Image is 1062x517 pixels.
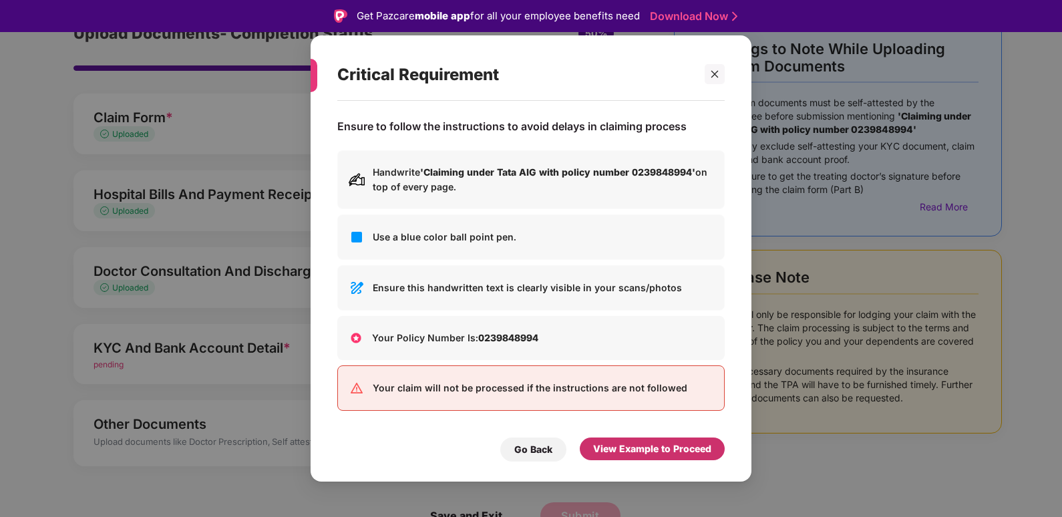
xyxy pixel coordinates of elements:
[349,229,365,245] img: svg+xml;base64,PHN2ZyB3aWR0aD0iMjQiIGhlaWdodD0iMjQiIHZpZXdCb3g9IjAgMCAyNCAyNCIgZmlsbD0ibm9uZSIgeG...
[349,380,365,396] img: svg+xml;base64,PHN2ZyB3aWR0aD0iMjQiIGhlaWdodD0iMjQiIHZpZXdCb3g9IjAgMCAyNCAyNCIgZmlsbD0ibm9uZSIgeG...
[593,442,711,456] div: View Example to Proceed
[334,9,347,23] img: Logo
[372,331,714,345] p: Your Policy Number Is:
[373,381,713,395] p: Your claim will not be processed if the instructions are not followed
[514,442,552,457] div: Go Back
[710,69,719,79] span: close
[349,280,365,296] img: svg+xml;base64,PHN2ZyB3aWR0aD0iMjQiIGhlaWdodD0iMjQiIHZpZXdCb3g9IjAgMCAyNCAyNCIgZmlsbD0ibm9uZSIgeG...
[373,230,713,244] p: Use a blue color ball point pen.
[478,332,538,343] b: 0239848994
[337,49,693,101] div: Critical Requirement
[373,281,713,295] p: Ensure this handwritten text is clearly visible in your scans/photos
[337,120,687,134] p: Ensure to follow the instructions to avoid delays in claiming process
[420,166,695,178] b: 'Claiming under Tata AIG with policy number 0239848994'
[357,8,640,24] div: Get Pazcare for all your employee benefits need
[348,330,364,346] img: +cAAAAASUVORK5CYII=
[373,165,713,194] p: Handwrite on top of every page.
[415,9,470,22] strong: mobile app
[349,172,365,188] img: svg+xml;base64,PHN2ZyB3aWR0aD0iMjAiIGhlaWdodD0iMjAiIHZpZXdCb3g9IjAgMCAyMCAyMCIgZmlsbD0ibm9uZSIgeG...
[732,9,737,23] img: Stroke
[650,9,733,23] a: Download Now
